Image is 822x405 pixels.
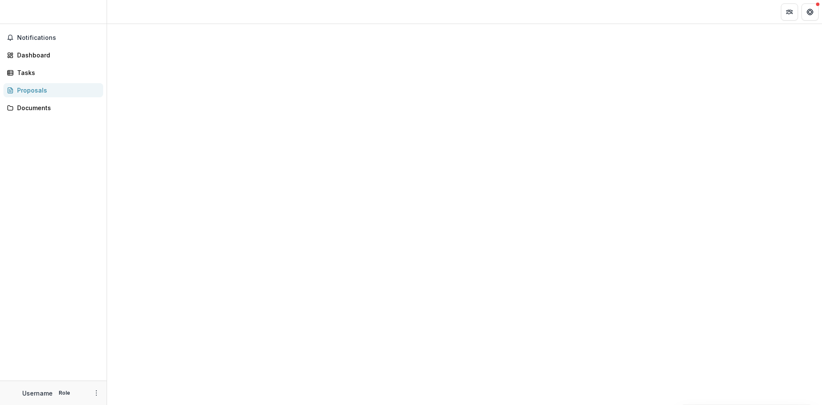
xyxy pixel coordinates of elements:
span: Notifications [17,34,100,42]
div: Tasks [17,68,96,77]
button: Partners [781,3,798,21]
div: Proposals [17,86,96,95]
a: Documents [3,101,103,115]
button: Notifications [3,31,103,45]
a: Proposals [3,83,103,97]
div: Documents [17,103,96,112]
button: Get Help [801,3,819,21]
a: Dashboard [3,48,103,62]
button: More [91,388,101,398]
div: Dashboard [17,51,96,60]
a: Tasks [3,66,103,80]
p: Role [56,389,73,397]
p: Username [22,389,53,398]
